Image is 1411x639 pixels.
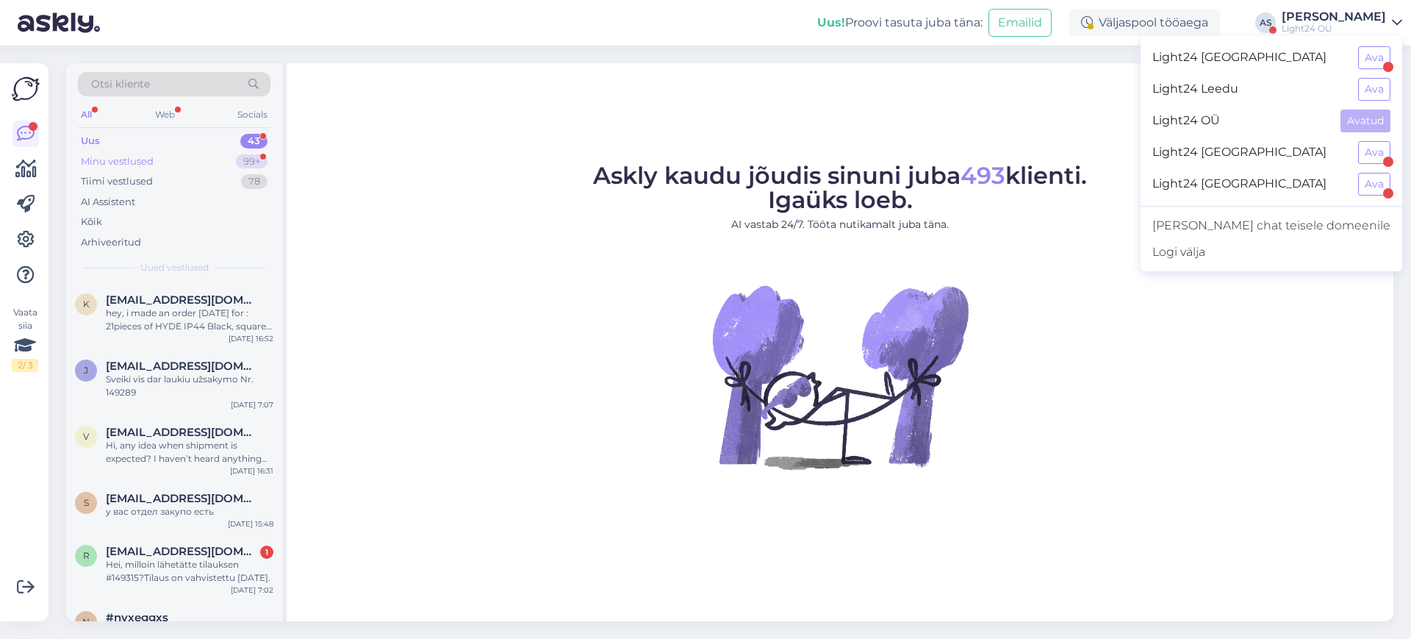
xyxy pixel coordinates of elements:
span: Askly kaudu jõudis sinuni juba klienti. Igaüks loeb. [593,161,1087,214]
span: Light24 [GEOGRAPHIC_DATA] [1152,141,1346,164]
div: Tiimi vestlused [81,174,153,189]
span: vanheiningenruud@gmail.com [106,426,259,439]
span: s [84,497,89,508]
div: Hi, any idea when shipment is expected? I haven’t heard anything yet. Commande n°149638] ([DATE])... [106,439,273,465]
div: Socials [234,105,270,124]
div: 43 [240,134,268,149]
span: Otsi kliente [91,76,150,92]
button: Emailid [988,9,1052,37]
span: Light24 [GEOGRAPHIC_DATA] [1152,46,1346,69]
div: hey, i made an order [DATE] for : 21pieces of HYDE IP44 Black, square lamps We opened the package... [106,307,273,333]
div: Uus [81,134,100,149]
div: 78 [241,174,268,189]
span: shahzoda@ovivoelektrik.com.tr [106,492,259,505]
div: AI Assistent [81,195,135,210]
button: Ava [1358,78,1390,101]
div: Sveiki vis dar laukiu užsakymo Nr. 149289 [106,373,273,399]
div: [DATE] 16:31 [230,465,273,476]
span: j [84,365,88,376]
div: Proovi tasuta juba täna: [817,14,983,32]
span: justmisius@gmail.com [106,360,259,373]
div: у вас отдел закупо есть [106,505,273,518]
div: Vaata siia [12,306,38,372]
div: Web [152,105,178,124]
span: n [82,616,90,627]
div: [PERSON_NAME] [1282,11,1386,23]
div: [DATE] 16:52 [229,333,273,344]
span: Light24 [GEOGRAPHIC_DATA] [1152,173,1346,196]
button: Avatud [1340,110,1390,132]
a: [PERSON_NAME] chat teisele domeenile [1141,213,1402,239]
div: Kõik [81,215,102,229]
button: Ava [1358,173,1390,196]
a: [PERSON_NAME]Light24 OÜ [1282,11,1402,35]
div: All [78,105,95,124]
span: 493 [961,161,1005,190]
span: k [83,299,90,310]
span: #nyxeggxs [106,611,168,624]
button: Ava [1358,141,1390,164]
img: Askly Logo [12,75,40,103]
div: 99+ [236,154,268,169]
div: Väljaspool tööaega [1069,10,1220,36]
div: Minu vestlused [81,154,154,169]
div: [DATE] 7:07 [231,399,273,410]
div: Logi välja [1141,239,1402,265]
div: [DATE] 15:48 [228,518,273,529]
span: Light24 OÜ [1152,110,1329,132]
div: Light24 OÜ [1282,23,1386,35]
div: Arhiveeritud [81,235,141,250]
div: 1 [260,546,273,559]
span: ritvaleinonen@hotmail.com [106,545,259,558]
span: v [83,431,89,442]
span: kuninkaantie752@gmail.com [106,293,259,307]
span: Uued vestlused [140,261,209,274]
div: Hei, milloin lähetätte tilauksen #149315?Tilaus on vahvistettu [DATE]. [106,558,273,585]
button: Ava [1358,46,1390,69]
img: No Chat active [708,244,972,509]
b: Uus! [817,15,845,29]
span: Light24 Leedu [1152,78,1346,101]
div: [DATE] 7:02 [231,585,273,596]
div: 2 / 3 [12,359,38,372]
div: AS [1255,13,1276,33]
p: AI vastab 24/7. Tööta nutikamalt juba täna. [593,217,1087,232]
span: r [83,550,90,561]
